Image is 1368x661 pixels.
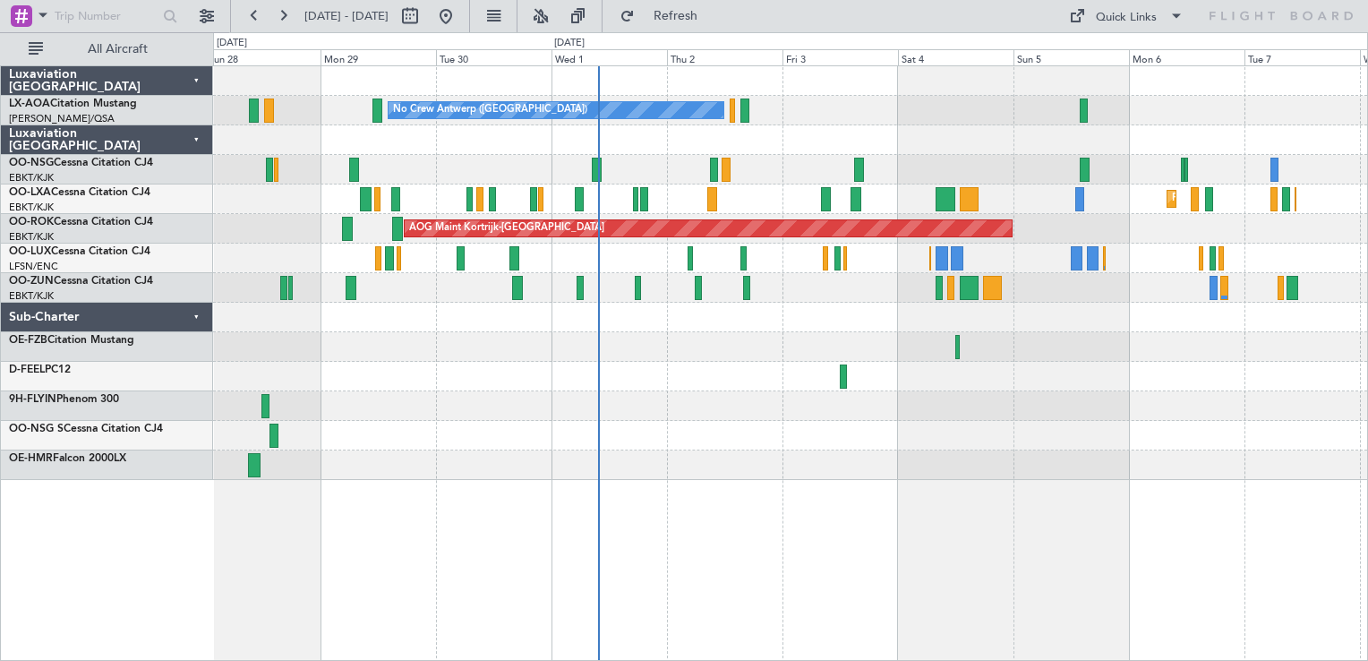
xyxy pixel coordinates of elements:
[9,99,137,109] a: LX-AOACitation Mustang
[551,49,667,65] div: Wed 1
[9,187,51,198] span: OO-LXA
[9,217,153,227] a: OO-ROKCessna Citation CJ4
[9,171,54,185] a: EBKT/KJK
[436,49,551,65] div: Tue 30
[217,36,247,51] div: [DATE]
[9,453,126,464] a: OE-HMRFalcon 2000LX
[1129,49,1244,65] div: Mon 6
[9,424,64,434] span: OO-NSG S
[9,217,54,227] span: OO-ROK
[611,2,719,30] button: Refresh
[9,335,47,346] span: OE-FZB
[9,335,134,346] a: OE-FZBCitation Mustang
[9,230,54,244] a: EBKT/KJK
[9,453,53,464] span: OE-HMR
[1060,2,1193,30] button: Quick Links
[9,276,153,287] a: OO-ZUNCessna Citation CJ4
[638,10,714,22] span: Refresh
[9,276,54,287] span: OO-ZUN
[9,201,54,214] a: EBKT/KJK
[554,36,585,51] div: [DATE]
[9,365,45,375] span: D-FEEL
[9,424,163,434] a: OO-NSG SCessna Citation CJ4
[9,260,58,273] a: LFSN/ENC
[9,246,51,257] span: OO-LUX
[205,49,321,65] div: Sun 28
[9,112,115,125] a: [PERSON_NAME]/QSA
[9,289,54,303] a: EBKT/KJK
[9,365,71,375] a: D-FEELPC12
[898,49,1013,65] div: Sat 4
[9,158,54,168] span: OO-NSG
[1013,49,1129,65] div: Sun 5
[9,246,150,257] a: OO-LUXCessna Citation CJ4
[667,49,782,65] div: Thu 2
[9,187,150,198] a: OO-LXACessna Citation CJ4
[1244,49,1360,65] div: Tue 7
[304,8,389,24] span: [DATE] - [DATE]
[393,97,587,124] div: No Crew Antwerp ([GEOGRAPHIC_DATA])
[9,99,50,109] span: LX-AOA
[47,43,189,56] span: All Aircraft
[9,394,119,405] a: 9H-FLYINPhenom 300
[321,49,436,65] div: Mon 29
[1096,9,1157,27] div: Quick Links
[9,158,153,168] a: OO-NSGCessna Citation CJ4
[409,215,604,242] div: AOG Maint Kortrijk-[GEOGRAPHIC_DATA]
[782,49,898,65] div: Fri 3
[55,3,158,30] input: Trip Number
[9,394,56,405] span: 9H-FLYIN
[20,35,194,64] button: All Aircraft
